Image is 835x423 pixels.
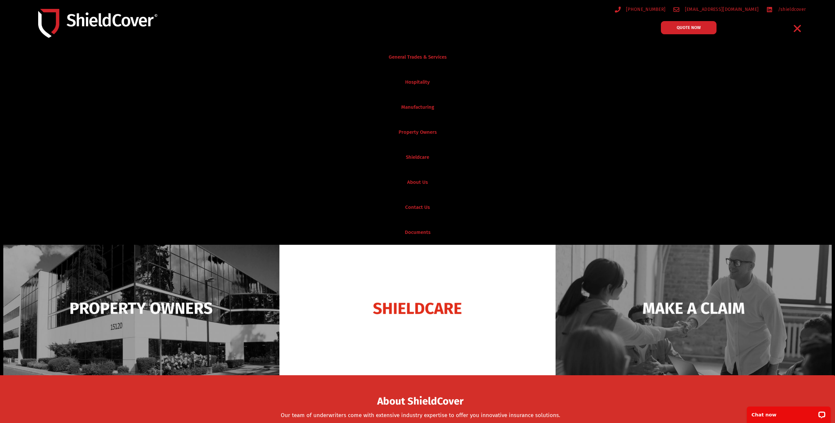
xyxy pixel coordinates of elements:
[790,21,805,36] div: Menu Toggle
[661,21,717,34] a: QUOTE NOW
[743,402,835,423] iframe: LiveChat chat widget
[673,5,759,14] a: [EMAIL_ADDRESS][DOMAIN_NAME]
[38,9,157,38] img: Shield-Cover-Underwriting-Australia-logo-full
[377,397,463,406] span: About ShieldCover
[377,399,463,406] a: About ShieldCover
[281,412,560,419] a: Our team of underwriters come with extensive industry expertise to offer you innovative insurance...
[624,5,665,14] span: [PHONE_NUMBER]
[677,25,701,30] span: QUOTE NOW
[767,5,806,14] a: /shieldcover
[615,5,666,14] a: [PHONE_NUMBER]
[776,5,806,14] span: /shieldcover
[683,5,759,14] span: [EMAIL_ADDRESS][DOMAIN_NAME]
